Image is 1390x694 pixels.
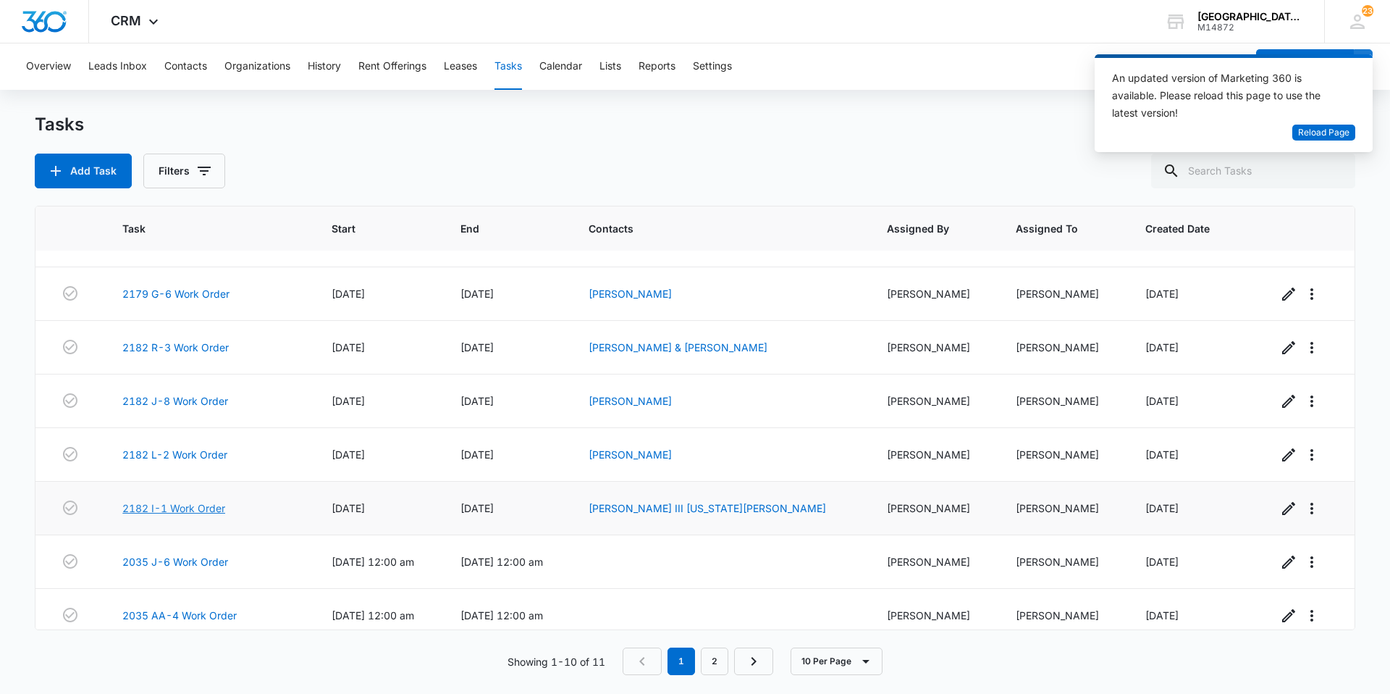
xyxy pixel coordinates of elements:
span: [DATE] [1145,448,1179,461]
div: [PERSON_NAME] [887,447,981,462]
span: End [460,221,533,236]
a: 2182 I-1 Work Order [122,501,225,516]
div: [PERSON_NAME] [1016,608,1110,623]
a: [PERSON_NAME] III [US_STATE][PERSON_NAME] [589,502,826,514]
div: [PERSON_NAME] [1016,447,1110,462]
div: [PERSON_NAME] [1016,393,1110,409]
button: Leads Inbox [88,43,147,90]
span: [DATE] [460,448,494,461]
div: [PERSON_NAME] [887,393,981,409]
span: [DATE] 12:00 am [460,556,543,568]
span: [DATE] [1145,341,1179,354]
div: [PERSON_NAME] [1016,340,1110,355]
span: [DATE] [460,288,494,300]
button: Calendar [539,43,582,90]
div: [PERSON_NAME] [887,286,981,301]
div: [PERSON_NAME] [1016,554,1110,569]
a: [PERSON_NAME] [589,288,672,300]
span: Start [332,221,404,236]
button: Reports [639,43,675,90]
span: [DATE] [1145,609,1179,622]
div: account id [1197,22,1303,33]
button: Filters [143,154,225,188]
p: Showing 1-10 of 11 [507,654,605,669]
span: [DATE] [460,395,494,407]
a: 2035 J-6 Work Order [122,554,228,569]
a: Page 2 [701,648,728,675]
button: Rent Offerings [358,43,426,90]
span: CRM [111,13,141,28]
a: [PERSON_NAME] [589,448,672,461]
button: History [308,43,341,90]
a: [PERSON_NAME] [589,395,672,407]
button: Organizations [224,43,290,90]
button: Lists [599,43,621,90]
span: [DATE] [332,395,365,407]
div: [PERSON_NAME] [1016,501,1110,516]
span: [DATE] [1145,502,1179,514]
span: [DATE] 12:00 am [332,609,414,622]
span: Reload Page [1298,126,1349,140]
span: 23 [1362,5,1373,17]
span: [DATE] [332,448,365,461]
button: Overview [26,43,71,90]
div: [PERSON_NAME] [887,554,981,569]
div: [PERSON_NAME] [1016,286,1110,301]
span: [DATE] [332,288,365,300]
div: [PERSON_NAME] [887,340,981,355]
div: [PERSON_NAME] [887,608,981,623]
span: Task [122,221,276,236]
span: [DATE] [460,502,494,514]
input: Search Tasks [1151,154,1355,188]
em: 1 [667,648,695,675]
span: [DATE] [1145,556,1179,568]
button: Add Task [35,154,132,188]
span: [DATE] 12:00 am [332,556,414,568]
a: Next Page [734,648,773,675]
button: 10 Per Page [791,648,883,675]
button: Contacts [164,43,207,90]
button: Add Contact [1256,49,1354,84]
span: Contacts [589,221,831,236]
span: [DATE] 12:00 am [460,609,543,622]
nav: Pagination [623,648,773,675]
span: [DATE] [332,341,365,354]
span: Assigned To [1016,221,1089,236]
span: Assigned By [887,221,960,236]
div: An updated version of Marketing 360 is available. Please reload this page to use the latest version! [1112,70,1338,122]
button: Tasks [494,43,522,90]
span: Created Date [1145,221,1221,236]
a: 2182 L-2 Work Order [122,447,227,462]
a: 2182 J-8 Work Order [122,393,228,409]
span: [DATE] [332,502,365,514]
a: [PERSON_NAME] & [PERSON_NAME] [589,341,767,354]
div: account name [1197,11,1303,22]
div: [PERSON_NAME] [887,501,981,516]
a: 2182 R-3 Work Order [122,340,229,355]
h1: Tasks [35,114,84,135]
span: [DATE] [1145,288,1179,300]
span: [DATE] [1145,395,1179,407]
a: 2035 AA-4 Work Order [122,608,237,623]
button: Reload Page [1292,125,1355,141]
button: Leases [444,43,477,90]
button: Settings [693,43,732,90]
a: 2179 G-6 Work Order [122,286,229,301]
div: notifications count [1362,5,1373,17]
span: [DATE] [460,341,494,354]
